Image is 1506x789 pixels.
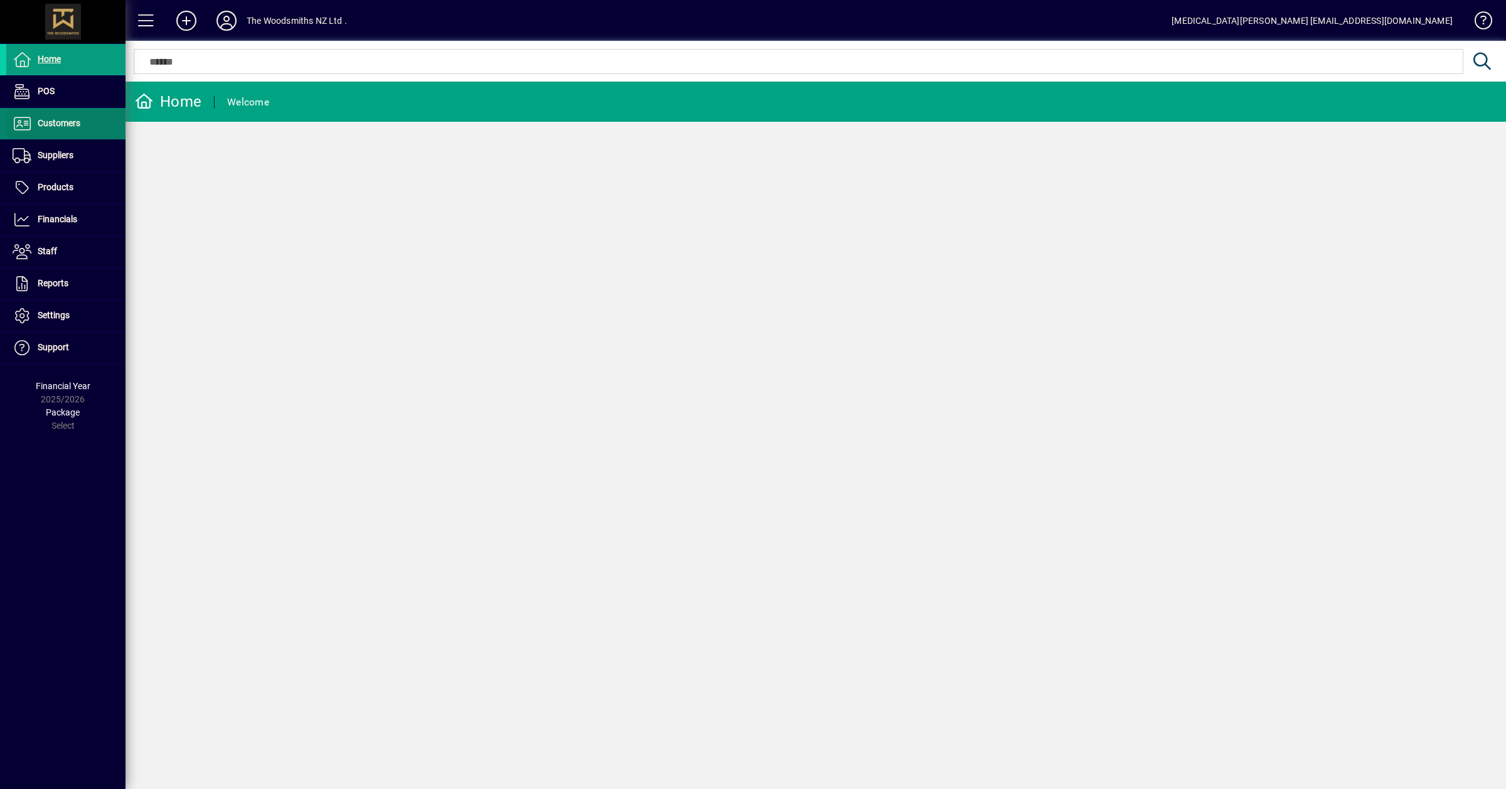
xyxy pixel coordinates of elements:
[135,92,201,112] div: Home
[1465,3,1490,43] a: Knowledge Base
[38,278,68,288] span: Reports
[38,86,55,96] span: POS
[6,172,125,203] a: Products
[166,9,206,32] button: Add
[38,310,70,320] span: Settings
[38,118,80,128] span: Customers
[46,407,80,417] span: Package
[6,268,125,299] a: Reports
[247,11,347,31] div: The Woodsmiths NZ Ltd .
[38,150,73,160] span: Suppliers
[38,342,69,352] span: Support
[38,214,77,224] span: Financials
[6,140,125,171] a: Suppliers
[1172,11,1453,31] div: [MEDICAL_DATA][PERSON_NAME] [EMAIL_ADDRESS][DOMAIN_NAME]
[6,300,125,331] a: Settings
[206,9,247,32] button: Profile
[6,332,125,363] a: Support
[36,381,90,391] span: Financial Year
[38,54,61,64] span: Home
[38,182,73,192] span: Products
[6,76,125,107] a: POS
[6,204,125,235] a: Financials
[227,92,269,112] div: Welcome
[38,246,57,256] span: Staff
[6,236,125,267] a: Staff
[6,108,125,139] a: Customers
